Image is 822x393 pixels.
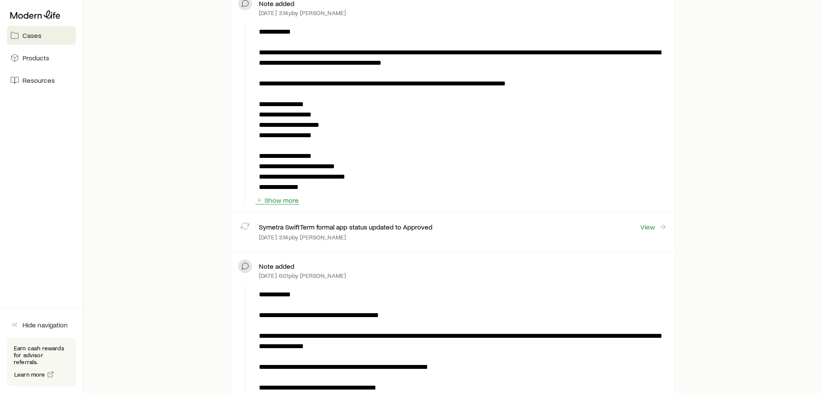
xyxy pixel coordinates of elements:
p: [DATE] 3:14p by [PERSON_NAME] [259,9,346,16]
span: Resources [22,76,55,85]
button: Hide navigation [7,315,76,334]
span: Cases [22,31,41,40]
p: Earn cash rewards for advisor referrals. [14,345,69,365]
a: Resources [7,71,76,90]
button: Show more [255,196,299,204]
a: View [640,222,668,232]
p: Note added [259,262,294,270]
div: Earn cash rewards for advisor referrals.Learn more [7,338,76,386]
span: Learn more [14,371,45,377]
span: Hide navigation [22,321,68,329]
p: [DATE] 6:01p by [PERSON_NAME] [259,272,346,279]
p: Symetra SwiftTerm formal app status updated to Approved [259,223,432,231]
p: [DATE] 3:14p by [PERSON_NAME] [259,234,346,241]
a: Products [7,48,76,67]
a: Cases [7,26,76,45]
span: Products [22,53,49,62]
